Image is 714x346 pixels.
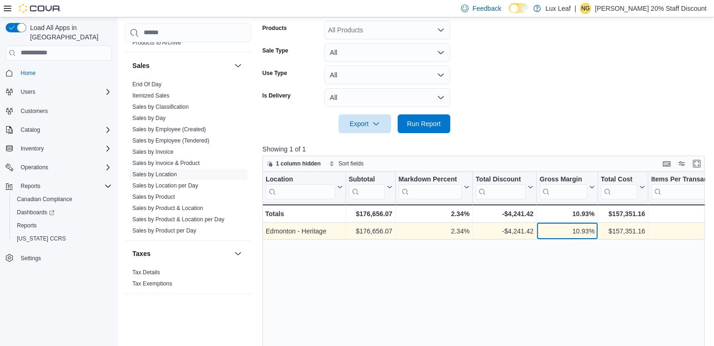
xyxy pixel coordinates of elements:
[399,175,462,184] div: Markdown Percent
[17,124,112,135] span: Catalog
[13,194,76,205] a: Canadian Compliance
[17,252,112,263] span: Settings
[17,235,66,242] span: [US_STATE] CCRS
[26,23,112,42] span: Load All Apps in [GEOGRAPHIC_DATA]
[595,3,706,14] p: [PERSON_NAME] 20% Staff Discount
[17,67,112,79] span: Home
[132,227,196,234] a: Sales by Product per Day
[132,137,209,144] a: Sales by Employee (Tendered)
[476,175,533,199] button: Total Discount
[17,162,52,173] button: Operations
[338,160,363,167] span: Sort fields
[132,103,189,111] span: Sales by Classification
[407,119,441,128] span: Run Report
[9,193,115,206] button: Canadian Compliance
[13,220,112,231] span: Reports
[601,226,645,237] div: $157,351.16
[575,3,576,14] p: |
[262,24,287,32] label: Products
[132,104,189,110] a: Sales by Classification
[539,175,587,184] div: Gross Margin
[539,226,594,237] div: 10.93%
[132,227,196,234] span: Sales by Product per Day
[17,222,37,229] span: Reports
[262,69,287,77] label: Use Type
[539,175,594,199] button: Gross Margin
[17,196,72,203] span: Canadian Compliance
[17,181,44,192] button: Reports
[324,66,450,84] button: All
[476,175,526,199] div: Total Discount
[2,104,115,118] button: Customers
[262,92,291,99] label: Is Delivery
[132,81,161,88] a: End Of Day
[344,114,385,133] span: Export
[437,26,445,34] button: Open list of options
[9,219,115,232] button: Reports
[338,114,391,133] button: Export
[132,182,198,189] a: Sales by Location per Day
[132,114,166,122] span: Sales by Day
[21,69,36,77] span: Home
[21,145,44,152] span: Inventory
[2,85,115,98] button: Users
[132,193,175,201] span: Sales by Product
[21,88,35,96] span: Users
[348,226,392,237] div: $176,656.07
[266,175,343,199] button: Location
[125,267,251,293] div: Taxes
[2,180,115,193] button: Reports
[9,232,115,245] button: [US_STATE] CCRS
[581,3,590,14] span: NG
[132,171,177,178] span: Sales by Location
[17,105,112,117] span: Customers
[132,280,172,287] a: Tax Exemptions
[509,3,529,13] input: Dark Mode
[545,3,571,14] p: Lux Leaf
[13,207,112,218] span: Dashboards
[348,175,384,184] div: Subtotal
[276,160,321,167] span: 1 column hidden
[132,269,160,276] a: Tax Details
[132,92,169,99] a: Itemized Sales
[17,253,45,264] a: Settings
[13,233,69,244] a: [US_STATE] CCRS
[2,123,115,136] button: Catalog
[132,205,203,211] a: Sales by Product & Location
[21,255,41,262] span: Settings
[19,4,61,13] img: Cova
[325,158,367,169] button: Sort fields
[600,175,645,199] button: Total Cost
[262,144,709,154] p: Showing 1 of 1
[399,208,469,219] div: 2.34%
[17,124,44,135] button: Catalog
[132,216,224,223] span: Sales by Product & Location per Day
[132,126,206,133] span: Sales by Employee (Created)
[17,209,54,216] span: Dashboards
[17,181,112,192] span: Reports
[2,251,115,264] button: Settings
[2,142,115,155] button: Inventory
[539,175,587,199] div: Gross Margin
[132,39,181,46] a: Products to Archive
[132,137,209,144] span: Sales by Employee (Tendered)
[17,86,112,98] span: Users
[132,92,169,99] span: Itemized Sales
[266,175,335,199] div: Location
[132,159,200,167] span: Sales by Invoice & Product
[13,194,112,205] span: Canadian Compliance
[21,126,40,134] span: Catalog
[17,68,39,79] a: Home
[691,158,702,169] button: Enter fullscreen
[17,86,39,98] button: Users
[265,208,343,219] div: Totals
[2,66,115,80] button: Home
[13,220,40,231] a: Reports
[398,114,450,133] button: Run Report
[17,105,52,117] a: Customers
[600,175,637,199] div: Total Cost
[9,206,115,219] a: Dashboards
[266,175,335,184] div: Location
[132,249,151,258] h3: Taxes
